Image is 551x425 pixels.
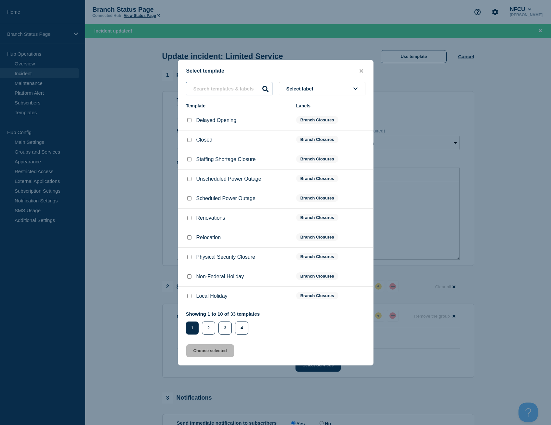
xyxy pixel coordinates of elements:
[296,272,338,280] span: Branch Closures
[296,292,338,299] span: Branch Closures
[187,177,191,181] input: Unscheduled Power Outage checkbox
[186,322,199,335] button: 1
[186,344,234,357] button: Choose selected
[187,255,191,259] input: Physical Security Closure checkbox
[186,82,272,95] input: Search templates & labels
[196,293,228,299] p: Local Holiday
[187,235,191,240] input: Relocation checkbox
[296,103,365,108] div: Labels
[279,82,365,95] button: Select label
[196,215,225,221] p: Renovations
[235,322,248,335] button: 4
[296,233,338,241] span: Branch Closures
[196,254,255,260] p: Physical Security Closure
[196,196,256,201] p: Scheduled Power Outage
[196,117,237,123] p: Delayed Opening
[196,176,261,182] p: Unscheduled Power Outage
[296,253,338,260] span: Branch Closures
[296,214,338,221] span: Branch Closures
[196,137,213,143] p: Closed
[296,194,338,202] span: Branch Closures
[196,274,244,280] p: Non-Federal Holiday
[296,155,338,163] span: Branch Closures
[186,311,260,317] p: Showing 1 to 10 of 33 templates
[358,68,365,74] button: close button
[187,294,191,298] input: Local Holiday checkbox
[187,138,191,142] input: Closed checkbox
[187,196,191,200] input: Scheduled Power Outage checkbox
[187,274,191,279] input: Non-Federal Holiday checkbox
[296,175,338,182] span: Branch Closures
[196,235,221,240] p: Relocation
[187,157,191,161] input: Staffing Shortage Closure checkbox
[296,116,338,124] span: Branch Closures
[296,136,338,143] span: Branch Closures
[196,157,256,162] p: Staffing Shortage Closure
[187,216,191,220] input: Renovations checkbox
[178,68,373,74] div: Select template
[218,322,232,335] button: 3
[286,86,316,91] span: Select label
[186,103,290,108] div: Template
[202,322,215,335] button: 2
[187,118,191,122] input: Delayed Opening checkbox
